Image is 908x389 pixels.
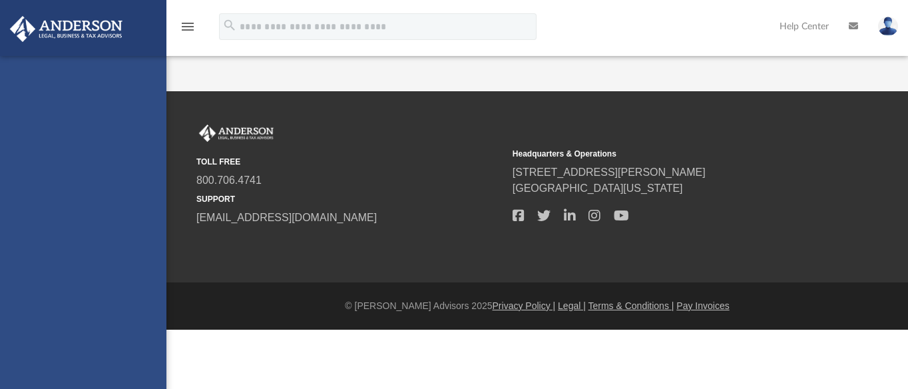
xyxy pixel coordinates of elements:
a: [STREET_ADDRESS][PERSON_NAME] [513,167,706,178]
img: User Pic [878,17,898,36]
a: Legal | [558,300,586,311]
img: Anderson Advisors Platinum Portal [6,16,126,42]
a: menu [180,25,196,35]
a: [GEOGRAPHIC_DATA][US_STATE] [513,183,683,194]
a: [EMAIL_ADDRESS][DOMAIN_NAME] [196,212,377,223]
small: Headquarters & Operations [513,148,819,160]
a: 800.706.4741 [196,175,262,186]
a: Terms & Conditions | [588,300,674,311]
i: search [222,18,237,33]
img: Anderson Advisors Platinum Portal [196,125,276,142]
a: Pay Invoices [676,300,729,311]
i: menu [180,19,196,35]
small: TOLL FREE [196,156,503,168]
div: © [PERSON_NAME] Advisors 2025 [166,299,908,313]
small: SUPPORT [196,193,503,205]
a: Privacy Policy | [493,300,556,311]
